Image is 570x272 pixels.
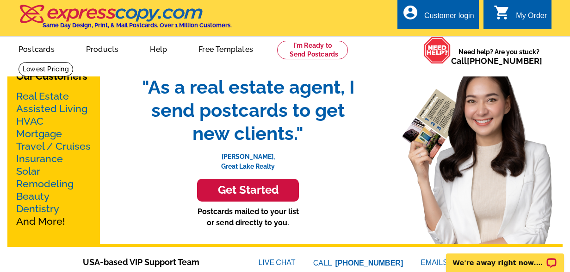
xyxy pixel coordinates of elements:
a: [PHONE_NUMBER] [467,56,542,66]
a: Same Day Design, Print, & Mail Postcards. Over 1 Million Customers. [19,11,232,29]
a: EMAILSUPPORT@ [421,259,487,266]
span: Need help? Are you stuck? [451,47,547,66]
a: Mortgage [16,128,62,139]
a: Real Estate [16,90,69,102]
a: Travel / Cruises [16,140,91,152]
div: My Order [516,12,547,25]
a: Beauty [16,190,50,202]
img: help [423,37,451,64]
a: Remodeling [16,178,74,190]
a: account_circle Customer login [402,10,474,22]
span: "As a real estate agent, I send postcards to get new clients." [132,76,364,145]
a: Solar [16,165,40,177]
span: USA-based VIP Support Team [83,256,231,268]
i: account_circle [402,4,419,21]
p: Postcards mailed to your list or send directly to you. [132,206,364,228]
font: CALL [313,258,333,269]
a: LIVECHAT [259,259,296,266]
p: [PERSON_NAME], Great Lake Realty [132,145,364,171]
a: Free Templates [184,38,268,59]
div: Customer login [424,12,474,25]
a: Dentistry [16,203,59,215]
p: And More! [16,90,91,228]
a: Insurance [16,153,63,164]
a: Get Started [132,179,364,202]
font: LIVE [259,257,276,268]
iframe: LiveChat chat widget [440,243,570,272]
a: Products [71,38,134,59]
a: HVAC [16,115,43,127]
a: [PHONE_NUMBER] [335,259,403,267]
i: shopping_cart [494,4,510,21]
span: Call [451,56,542,66]
a: Postcards [4,38,69,59]
a: shopping_cart My Order [494,10,547,22]
h4: Same Day Design, Print, & Mail Postcards. Over 1 Million Customers. [43,22,232,29]
a: Assisted Living [16,103,87,114]
a: Help [135,38,182,59]
h3: Get Started [209,183,287,197]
